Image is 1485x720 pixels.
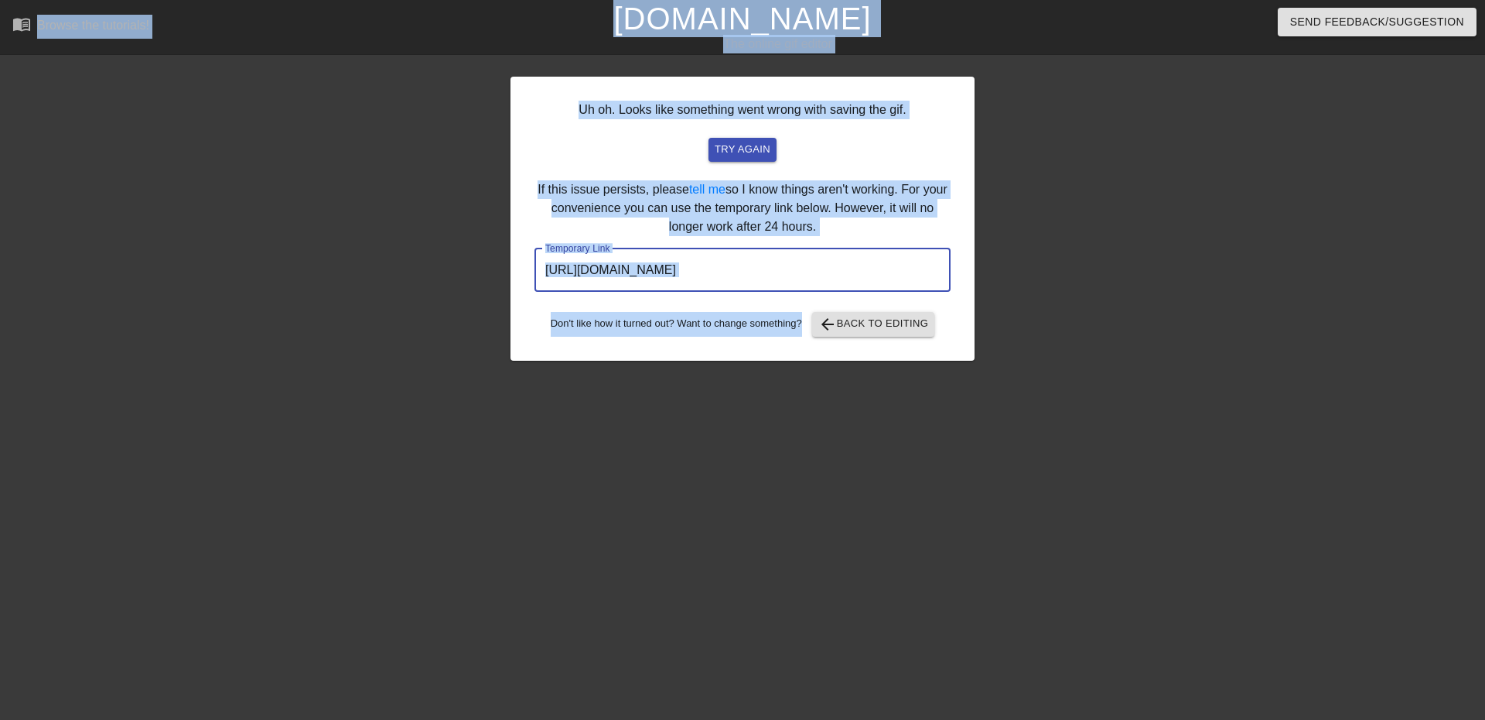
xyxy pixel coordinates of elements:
[12,15,31,33] span: menu_book
[715,141,770,159] span: try again
[534,249,951,292] input: bare
[37,19,149,32] div: Browse the tutorials!
[12,15,149,39] a: Browse the tutorials!
[503,35,1053,53] div: The online gif editor
[812,312,935,337] button: Back to Editing
[818,315,929,334] span: Back to Editing
[534,312,951,337] div: Don't like how it turned out? Want to change something?
[818,315,837,334] span: arrow_back
[613,2,871,36] a: [DOMAIN_NAME]
[510,77,975,361] div: Uh oh. Looks like something went wrong with saving the gif. If this issue persists, please so I k...
[708,138,777,162] button: try again
[1290,12,1464,32] span: Send Feedback/Suggestion
[689,183,725,196] a: tell me
[1278,8,1476,36] button: Send Feedback/Suggestion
